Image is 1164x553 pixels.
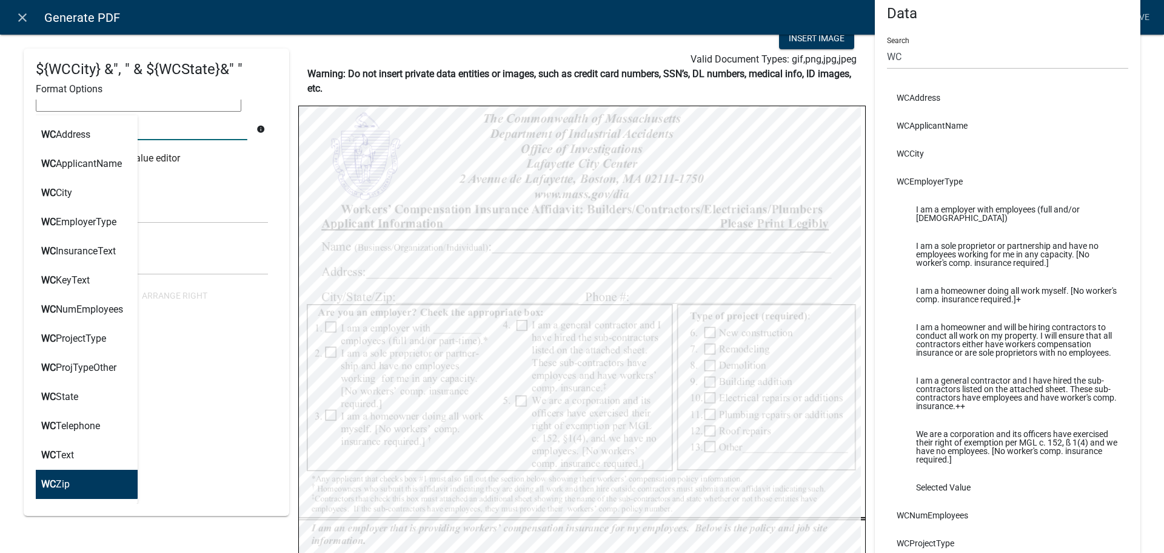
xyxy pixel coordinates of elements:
[887,367,1128,420] li: I am a general contractor and I have hired the sub-contractors listed on the attached sheet. Thes...
[887,168,1128,195] li: WCEmployerType
[41,333,56,344] span: WC
[779,27,854,49] button: Insert Image
[887,195,1128,232] li: I am a employer with employees (full and/or [DEMOGRAPHIC_DATA])
[887,232,1128,277] li: I am a sole proprietor or partnership and have no employees working for me in any capacity. [No w...
[41,129,56,140] span: WC
[120,285,217,307] button: Arrange Right
[41,159,122,169] ngb-highlight: ApplicantName
[41,130,90,140] ngb-highlight: Address
[36,61,277,78] h4: ${WCCity} &", " & ${WCState}&" "
[887,140,1128,168] li: WCCity
[41,216,56,228] span: WC
[41,362,56,373] span: WC
[41,187,56,198] span: WC
[41,421,100,431] ngb-highlight: Telephone
[41,363,116,373] ngb-highlight: ProjTypeOther
[41,449,56,461] span: WC
[691,53,857,65] span: Valid Document Types: gif,png,jpg,jpeg
[15,10,30,25] i: close
[41,245,56,257] span: WC
[41,478,56,490] span: WC
[887,313,1128,367] li: I am a homeowner and will be hiring contractors to conduct all work on my property. I will ensure...
[887,473,1128,501] li: Selected Value
[41,304,56,315] span: WC
[41,274,56,286] span: WC
[41,276,90,285] ngb-highlight: KeyText
[887,501,1128,529] li: WCNumEmployees
[41,188,72,198] ngb-highlight: City
[41,334,106,344] ngb-highlight: ProjectType
[41,480,70,489] ngb-highlight: Zip
[41,305,123,314] ngb-highlight: NumEmployees
[41,420,56,432] span: WC
[41,391,56,402] span: WC
[887,420,1128,473] li: We are a corporation and its officers have exercised their right of exemption per MGL c. 152, ß 1...
[36,83,277,95] h6: Format Options
[256,125,265,134] i: info
[307,67,857,96] p: Warning: Do not insert private data entities or images, such as credit card numbers, SSN’s, DL nu...
[36,115,247,140] input: Search data entities...
[41,217,116,227] ngb-highlight: EmployerType
[887,84,1128,112] li: WCAddress
[41,246,116,256] ngb-highlight: InsuranceText
[41,158,56,169] span: WC
[41,450,74,460] ngb-highlight: Text
[887,277,1128,313] li: I am a homeowner doing all work myself. [No worker's comp. insurance required.]+
[41,392,78,402] ngb-highlight: State
[44,5,120,30] span: Generate PDF
[887,5,1128,22] h4: Data
[887,112,1128,140] li: WCApplicantName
